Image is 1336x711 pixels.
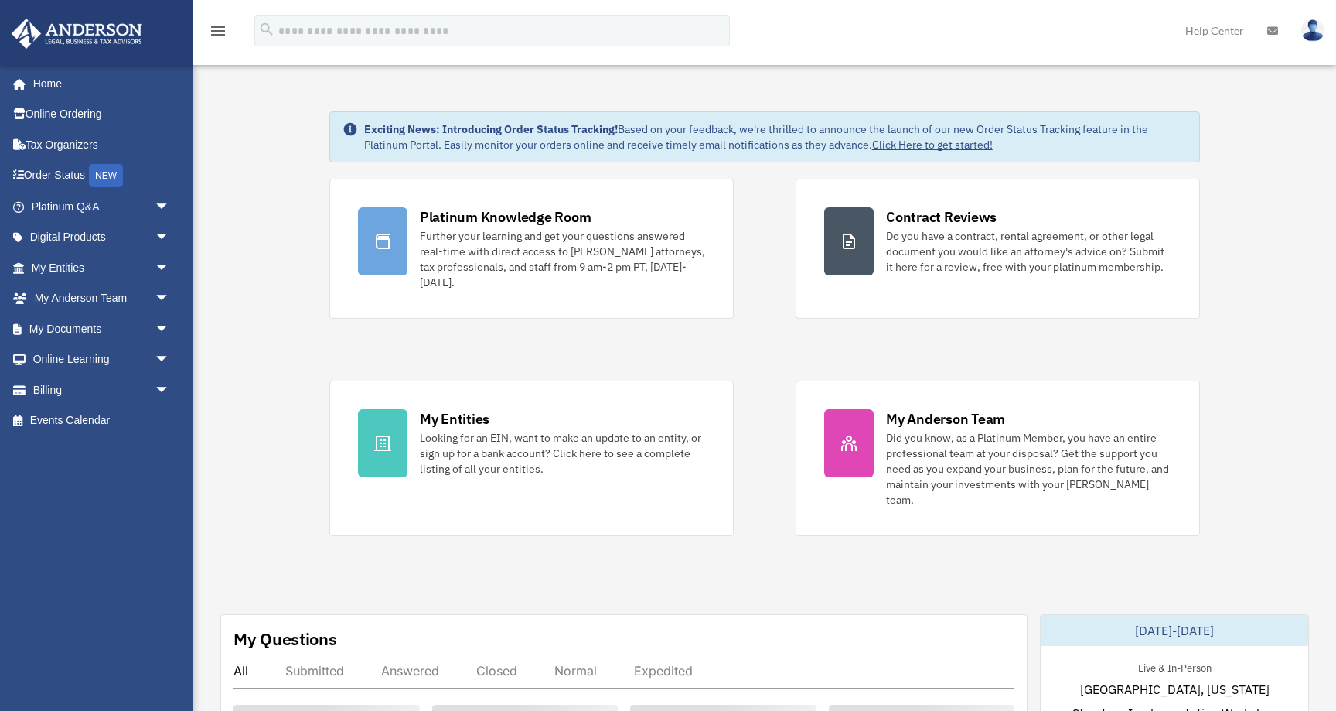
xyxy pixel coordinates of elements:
a: Billingarrow_drop_down [11,374,193,405]
a: Events Calendar [11,405,193,436]
div: Expedited [634,663,693,679]
a: Platinum Q&Aarrow_drop_down [11,191,193,222]
a: Platinum Knowledge Room Further your learning and get your questions answered real-time with dire... [329,179,734,319]
div: Normal [554,663,597,679]
span: arrow_drop_down [155,374,186,406]
a: My Documentsarrow_drop_down [11,313,193,344]
a: Contract Reviews Do you have a contract, rental agreement, or other legal document you would like... [796,179,1200,319]
a: menu [209,27,227,40]
div: All [233,663,248,679]
i: menu [209,22,227,40]
div: My Anderson Team [886,409,1005,429]
strong: Exciting News: Introducing Order Status Tracking! [364,122,618,136]
div: Do you have a contract, rental agreement, or other legal document you would like an attorney's ad... [886,228,1171,275]
div: Live & In-Person [1126,658,1224,675]
a: Order StatusNEW [11,160,193,192]
a: My Anderson Teamarrow_drop_down [11,283,193,314]
span: arrow_drop_down [155,191,186,223]
a: My Anderson Team Did you know, as a Platinum Member, you have an entire professional team at your... [796,381,1200,536]
span: arrow_drop_down [155,252,186,284]
i: search [258,21,275,38]
span: arrow_drop_down [155,344,186,376]
img: Anderson Advisors Platinum Portal [7,19,147,49]
span: arrow_drop_down [155,313,186,345]
a: Tax Organizers [11,129,193,160]
a: Digital Productsarrow_drop_down [11,222,193,253]
div: Contract Reviews [886,207,997,227]
span: arrow_drop_down [155,222,186,254]
a: Online Ordering [11,99,193,130]
div: Further your learning and get your questions answered real-time with direct access to [PERSON_NAM... [420,228,705,290]
a: My Entitiesarrow_drop_down [11,252,193,283]
div: My Questions [233,627,337,651]
a: My Entities Looking for an EIN, want to make an update to an entity, or sign up for a bank accoun... [329,381,734,536]
a: Online Learningarrow_drop_down [11,344,193,375]
div: Closed [476,663,517,679]
div: My Entities [420,409,489,429]
div: Submitted [285,663,344,679]
img: User Pic [1301,19,1324,42]
div: Answered [381,663,439,679]
div: NEW [89,164,123,187]
span: arrow_drop_down [155,283,186,315]
div: Platinum Knowledge Room [420,207,591,227]
a: Click Here to get started! [872,138,993,152]
span: [GEOGRAPHIC_DATA], [US_STATE] [1080,680,1270,699]
div: Looking for an EIN, want to make an update to an entity, or sign up for a bank account? Click her... [420,430,705,477]
a: Home [11,68,186,99]
div: Did you know, as a Platinum Member, you have an entire professional team at your disposal? Get th... [886,430,1171,508]
div: [DATE]-[DATE] [1041,615,1308,646]
div: Based on your feedback, we're thrilled to announce the launch of our new Order Status Tracking fe... [364,121,1187,152]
